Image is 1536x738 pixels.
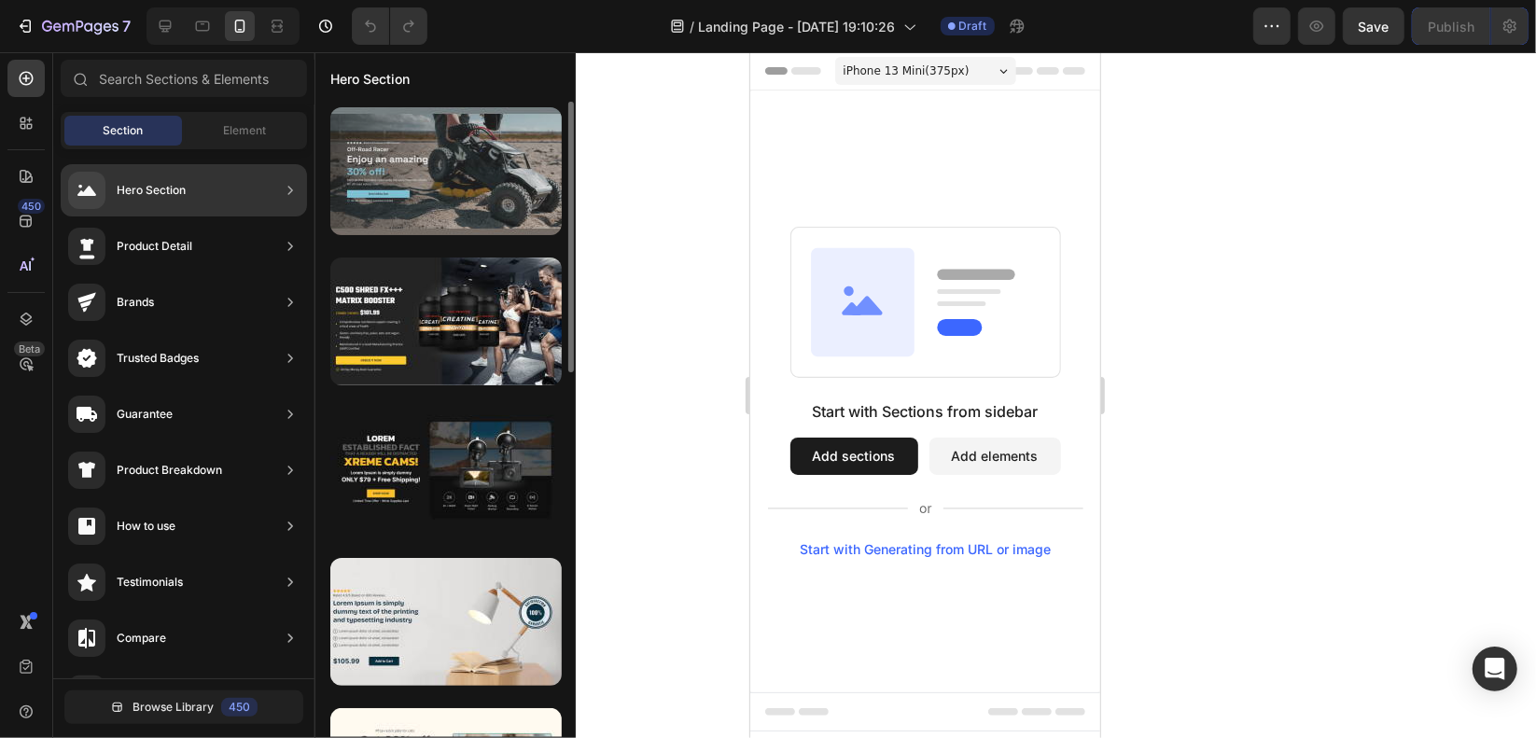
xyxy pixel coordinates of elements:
div: Product Breakdown [117,461,222,480]
div: 450 [221,698,258,717]
div: Product Detail [117,237,192,256]
span: Element [223,122,266,139]
button: Browse Library450 [64,690,303,724]
div: Hero Section [117,181,186,200]
button: Save [1343,7,1404,45]
div: Beta [14,341,45,356]
button: 7 [7,7,139,45]
span: Draft [959,18,987,35]
div: Publish [1428,17,1474,36]
button: Publish [1412,7,1490,45]
div: Compare [117,629,166,647]
p: 7 [122,15,131,37]
span: / [691,17,695,36]
input: Search Sections & Elements [61,60,307,97]
span: Browse Library [133,699,214,716]
span: Section [104,122,144,139]
div: Undo/Redo [352,7,427,45]
span: Save [1359,19,1389,35]
span: Landing Page - [DATE] 19:10:26 [699,17,896,36]
iframe: Design area [750,52,1100,738]
div: 450 [18,199,45,214]
div: Testimonials [117,573,183,592]
div: How to use [117,517,175,536]
div: Brands [117,293,154,312]
div: Trusted Badges [117,349,199,368]
div: Open Intercom Messenger [1473,647,1517,691]
div: Guarantee [117,405,173,424]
